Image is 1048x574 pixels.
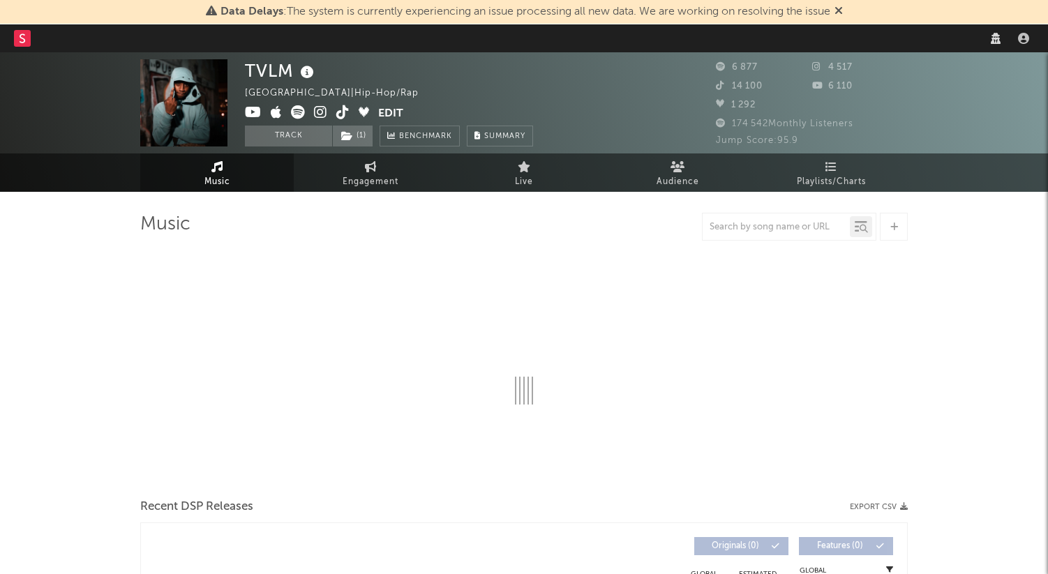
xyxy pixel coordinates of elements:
span: Music [204,174,230,190]
span: Jump Score: 95.9 [716,136,798,145]
a: Engagement [294,153,447,192]
span: Recent DSP Releases [140,499,253,515]
span: : The system is currently experiencing an issue processing all new data. We are working on resolv... [220,6,830,17]
span: 4 517 [812,63,853,72]
a: Playlists/Charts [754,153,908,192]
button: Summary [467,126,533,146]
button: (1) [333,126,373,146]
span: Live [515,174,533,190]
span: ( 1 ) [332,126,373,146]
button: Track [245,126,332,146]
span: 14 100 [716,82,763,91]
span: Playlists/Charts [797,174,866,190]
a: Live [447,153,601,192]
span: Data Delays [220,6,283,17]
a: Music [140,153,294,192]
span: Features ( 0 ) [808,542,872,550]
a: Audience [601,153,754,192]
button: Edit [378,105,403,123]
a: Benchmark [380,126,460,146]
span: Originals ( 0 ) [703,542,768,550]
span: 174 542 Monthly Listeners [716,119,853,128]
span: Engagement [343,174,398,190]
span: Summary [484,133,525,140]
span: 1 292 [716,100,756,109]
button: Originals(0) [694,537,788,555]
span: Benchmark [399,128,452,145]
span: 6 110 [812,82,853,91]
button: Export CSV [850,503,908,511]
span: 6 877 [716,63,758,72]
span: Audience [657,174,699,190]
input: Search by song name or URL [703,222,850,233]
span: Dismiss [834,6,843,17]
button: Features(0) [799,537,893,555]
div: TVLM [245,59,317,82]
div: [GEOGRAPHIC_DATA] | Hip-Hop/Rap [245,85,435,102]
